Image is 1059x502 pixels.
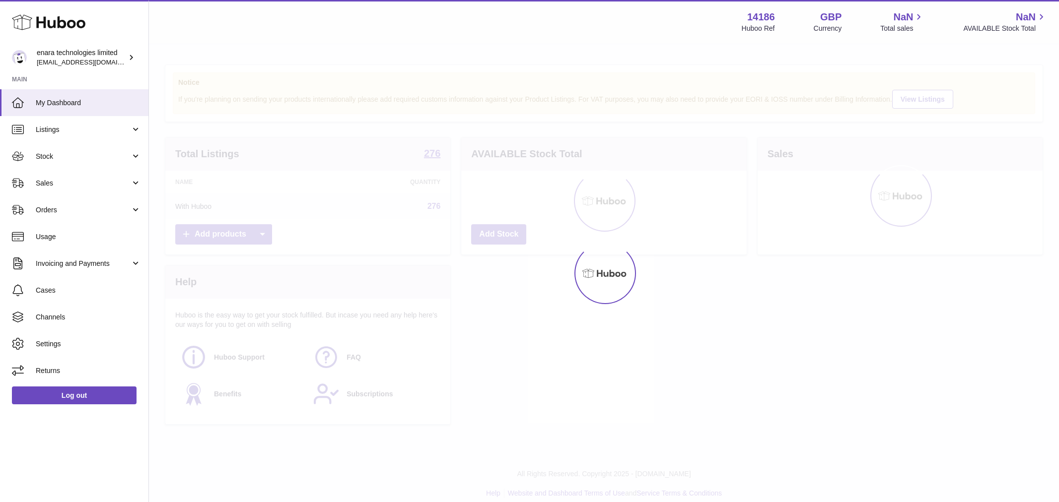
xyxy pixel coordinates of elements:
a: NaN Total sales [880,10,924,33]
span: Channels [36,313,141,322]
span: Returns [36,366,141,376]
div: enara technologies limited [37,48,126,67]
span: Orders [36,205,131,215]
span: Sales [36,179,131,188]
div: Huboo Ref [742,24,775,33]
span: [EMAIL_ADDRESS][DOMAIN_NAME] [37,58,146,66]
strong: GBP [820,10,842,24]
span: Usage [36,232,141,242]
a: NaN AVAILABLE Stock Total [963,10,1047,33]
span: NaN [1016,10,1036,24]
span: NaN [893,10,913,24]
strong: 14186 [747,10,775,24]
span: Invoicing and Payments [36,259,131,268]
span: Total sales [880,24,924,33]
span: Cases [36,286,141,295]
img: internalAdmin-14186@internal.huboo.com [12,50,27,65]
span: Stock [36,152,131,161]
span: Settings [36,339,141,349]
span: AVAILABLE Stock Total [963,24,1047,33]
a: Log out [12,386,137,404]
span: Listings [36,125,131,134]
div: Currency [814,24,842,33]
span: My Dashboard [36,98,141,108]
